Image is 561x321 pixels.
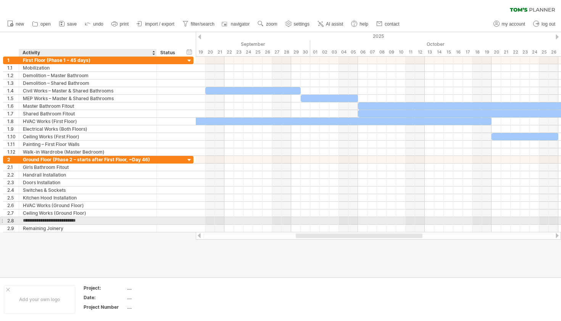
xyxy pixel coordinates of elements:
[359,21,368,27] span: help
[110,19,131,29] a: print
[453,48,463,56] div: Thursday, 16 October 2025
[374,19,402,29] a: contact
[539,48,549,56] div: Saturday, 25 October 2025
[7,72,19,79] div: 1.2
[23,156,153,163] div: Ground Floor (Phase 2 – starts after First Floor, ~Day 46)
[23,118,153,125] div: HVAC Works (First Floor)
[291,48,301,56] div: Monday, 29 September 2025
[7,194,19,201] div: 2.5
[520,48,530,56] div: Thursday, 23 October 2025
[253,48,263,56] div: Thursday, 25 September 2025
[349,19,371,29] a: help
[316,19,345,29] a: AI assist
[215,48,224,56] div: Sunday, 21 September 2025
[67,21,77,27] span: save
[7,110,19,117] div: 1.7
[472,48,482,56] div: Saturday, 18 October 2025
[23,186,153,194] div: Switches & Sockets
[23,179,153,186] div: Doors Installation
[4,285,75,314] div: Add your own logo
[482,48,492,56] div: Sunday, 19 October 2025
[23,225,153,232] div: Remaining Joinery
[127,304,191,310] div: ....
[301,48,310,56] div: Tuesday, 30 September 2025
[127,294,191,301] div: ....
[23,141,153,148] div: Painting – First Floor Walls
[23,133,153,140] div: Ceiling Works (First Floor)
[7,171,19,178] div: 2.2
[310,48,320,56] div: Wednesday, 1 October 2025
[434,48,444,56] div: Tuesday, 14 October 2025
[224,48,234,56] div: Monday, 22 September 2025
[348,48,358,56] div: Sunday, 5 October 2025
[23,87,153,94] div: Civil Works – Master & Shared Bathrooms
[40,21,51,27] span: open
[84,285,126,291] div: Project:
[531,19,558,29] a: log out
[511,48,520,56] div: Wednesday, 22 October 2025
[406,48,415,56] div: Saturday, 11 October 2025
[396,48,406,56] div: Friday, 10 October 2025
[23,72,153,79] div: Demolition – Master Bathroom
[542,21,555,27] span: log out
[7,102,19,110] div: 1.6
[243,48,253,56] div: Wednesday, 24 September 2025
[221,19,252,29] a: navigator
[120,21,129,27] span: print
[256,19,279,29] a: zoom
[7,225,19,232] div: 2.9
[23,164,153,171] div: Girls Bathroom Fitout
[415,48,425,56] div: Sunday, 12 October 2025
[326,21,343,27] span: AI assist
[492,48,501,56] div: Monday, 20 October 2025
[284,19,312,29] a: settings
[7,79,19,87] div: 1.3
[7,148,19,156] div: 1.12
[5,19,26,29] a: new
[7,118,19,125] div: 1.8
[358,48,368,56] div: Monday, 6 October 2025
[7,125,19,133] div: 1.9
[23,171,153,178] div: Handrail Installation
[23,102,153,110] div: Master Bathroom Fitout
[7,87,19,94] div: 1.4
[294,21,310,27] span: settings
[385,21,400,27] span: contact
[7,202,19,209] div: 2.6
[23,64,153,71] div: Mobilization
[425,48,434,56] div: Monday, 13 October 2025
[23,194,153,201] div: Kitchen Hood Installation
[127,285,191,291] div: ....
[7,133,19,140] div: 1.10
[23,110,153,117] div: Shared Bathroom Fitout
[23,202,153,209] div: HVAC Works (Ground Floor)
[57,19,79,29] a: save
[135,19,177,29] a: import / export
[23,57,153,64] div: First Floor (Phase 1 – 45 days)
[7,186,19,194] div: 2.4
[7,179,19,186] div: 2.3
[83,19,106,29] a: undo
[444,48,453,56] div: Wednesday, 15 October 2025
[30,19,53,29] a: open
[7,209,19,217] div: 2.7
[463,48,472,56] div: Friday, 17 October 2025
[23,125,153,133] div: Electrical Works (Both Floors)
[549,48,558,56] div: Sunday, 26 October 2025
[320,48,329,56] div: Thursday, 2 October 2025
[502,21,525,27] span: my account
[93,21,103,27] span: undo
[339,48,348,56] div: Saturday, 4 October 2025
[7,156,19,163] div: 2
[266,21,277,27] span: zoom
[234,48,243,56] div: Tuesday, 23 September 2025
[84,294,126,301] div: Date:
[7,57,19,64] div: 1
[191,21,214,27] span: filter/search
[7,64,19,71] div: 1.1
[368,48,377,56] div: Tuesday, 7 October 2025
[23,49,152,57] div: Activity
[23,79,153,87] div: Demolition – Shared Bathroom
[23,95,153,102] div: MEP Works – Master & Shared Bathrooms
[501,48,511,56] div: Tuesday, 21 October 2025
